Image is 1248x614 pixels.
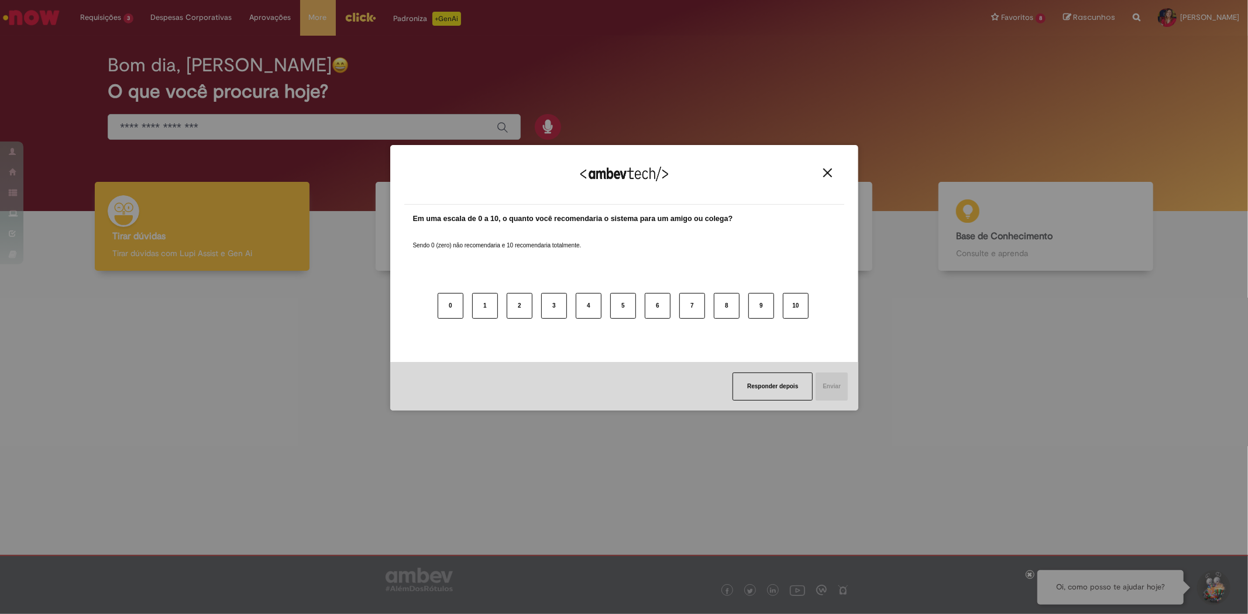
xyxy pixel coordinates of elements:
button: 1 [472,293,498,319]
button: 2 [507,293,532,319]
button: 9 [748,293,774,319]
button: Close [820,168,836,178]
button: 10 [783,293,809,319]
img: Close [823,168,832,177]
img: Logo Ambevtech [580,167,668,181]
button: 3 [541,293,567,319]
button: 0 [438,293,463,319]
button: 6 [645,293,671,319]
label: Em uma escala de 0 a 10, o quanto você recomendaria o sistema para um amigo ou colega? [413,213,733,225]
button: Responder depois [733,372,813,401]
label: Sendo 0 (zero) não recomendaria e 10 recomendaria totalmente. [413,227,582,250]
button: 8 [714,293,740,319]
button: 7 [679,293,705,319]
button: 4 [576,293,601,319]
button: 5 [610,293,636,319]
